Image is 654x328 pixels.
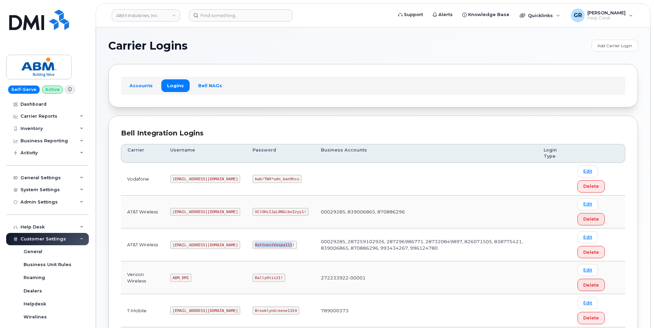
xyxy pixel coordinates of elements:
[583,216,599,222] span: Delete
[537,144,571,163] th: Login Type
[591,40,638,52] a: Add Carrier Login
[121,144,164,163] th: Carrier
[253,274,285,282] code: RallyOtis21!
[577,312,605,324] button: Delete
[583,249,599,255] span: Delete
[315,228,537,261] td: 00029285, 287259102926, 287296986771, 287320849897, 826071505, 838775421, 839006865, 870886296, 9...
[583,282,599,288] span: Delete
[577,297,598,309] a: Edit
[583,183,599,189] span: Delete
[170,175,240,183] code: [EMAIL_ADDRESS][DOMAIN_NAME]
[253,208,309,216] code: VClOHiIJpL0NGcbnZzyy1!
[108,41,188,51] span: Carrier Logins
[577,246,605,258] button: Delete
[170,208,240,216] code: [EMAIL_ADDRESS][DOMAIN_NAME]
[577,213,605,225] button: Delete
[121,228,164,261] td: AT&T Wireless
[121,128,625,138] div: Bell Integration Logins
[253,241,297,249] code: RottnestVespa111!
[121,294,164,327] td: T-Mobile
[315,196,537,228] td: 00029285, 839006865, 870886296
[121,261,164,294] td: Verizon Wireless
[253,306,299,315] code: BrooklynGreene1324
[246,144,315,163] th: Password
[577,264,598,276] a: Edit
[121,163,164,196] td: Vodafone
[315,144,537,163] th: Business Accounts
[192,79,228,92] a: Bell NAGs
[253,175,301,183] code: kwb!TWX*udn_ban9hcu
[170,306,240,315] code: [EMAIL_ADDRESS][DOMAIN_NAME]
[577,231,598,243] a: Edit
[577,166,598,178] a: Edit
[577,279,605,291] button: Delete
[170,241,240,249] code: [EMAIL_ADDRESS][DOMAIN_NAME]
[164,144,246,163] th: Username
[315,294,537,327] td: 789000373
[124,79,159,92] a: Accounts
[121,196,164,228] td: AT&T Wireless
[315,261,537,294] td: 272233922-00001
[577,180,605,193] button: Delete
[170,274,191,282] code: ABM_DMI
[161,79,190,92] a: Logins
[577,198,598,210] a: Edit
[583,315,599,321] span: Delete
